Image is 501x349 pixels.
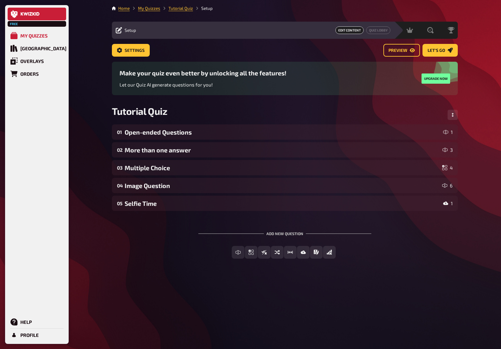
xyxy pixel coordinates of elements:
[366,26,390,34] button: Quiz Lobby
[323,246,336,259] button: Offline Question
[258,246,271,259] button: True / False
[125,28,136,33] span: Setup
[125,48,145,53] span: Settings
[125,164,440,171] div: Multiple Choice
[20,319,32,325] div: Help
[117,183,122,188] div: 04
[168,6,193,11] a: Tutorial Quiz
[388,48,407,53] span: Preview
[442,183,453,188] div: 6
[117,129,122,135] div: 01
[8,29,66,42] a: My Quizzes
[125,182,440,189] div: Image Question
[117,147,122,153] div: 02
[443,147,453,152] div: 3
[448,110,458,120] button: Change Order
[117,165,122,171] div: 03
[125,129,441,136] div: Open-ended Questions
[125,146,440,154] div: More than one answer
[160,5,193,11] li: Tutorial Quiz
[442,165,453,170] div: 4
[20,45,66,51] div: [GEOGRAPHIC_DATA]
[198,221,371,241] div: Add new question
[443,201,453,206] div: 1
[118,5,130,11] li: Home
[20,71,39,77] div: Orders
[297,246,310,259] button: Image Answer
[138,6,160,11] a: My Quizzes
[383,44,420,57] button: Preview
[120,69,286,77] h3: Make your quiz even better by unlocking all the features!
[8,55,66,67] a: Overlays
[8,316,66,328] a: Help
[422,44,458,57] button: Let's go
[310,246,323,259] button: Prose (Long text)
[193,5,213,11] li: Setup
[118,6,130,11] a: Home
[443,129,453,135] div: 1
[284,246,297,259] button: Estimation Question
[20,332,39,338] div: Profile
[422,73,450,84] button: Upgrade now
[335,26,364,34] a: Edit Content
[8,42,66,55] a: [GEOGRAPHIC_DATA]
[130,5,160,11] li: My Quizzes
[8,329,66,341] a: Profile
[20,58,44,64] div: Overlays
[8,22,20,26] span: Free
[112,44,150,57] button: Settings
[245,246,257,259] button: Multiple Choice
[112,105,167,117] span: Tutorial Quiz
[20,33,48,38] div: My Quizzes
[117,200,122,206] div: 05
[8,67,66,80] a: Orders
[428,48,445,53] span: Let's go
[232,246,244,259] button: Free Text Input
[120,82,213,87] span: Let our Quiz AI generate questions for you!
[271,246,284,259] button: Sorting Question
[125,200,441,207] div: Selfie Time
